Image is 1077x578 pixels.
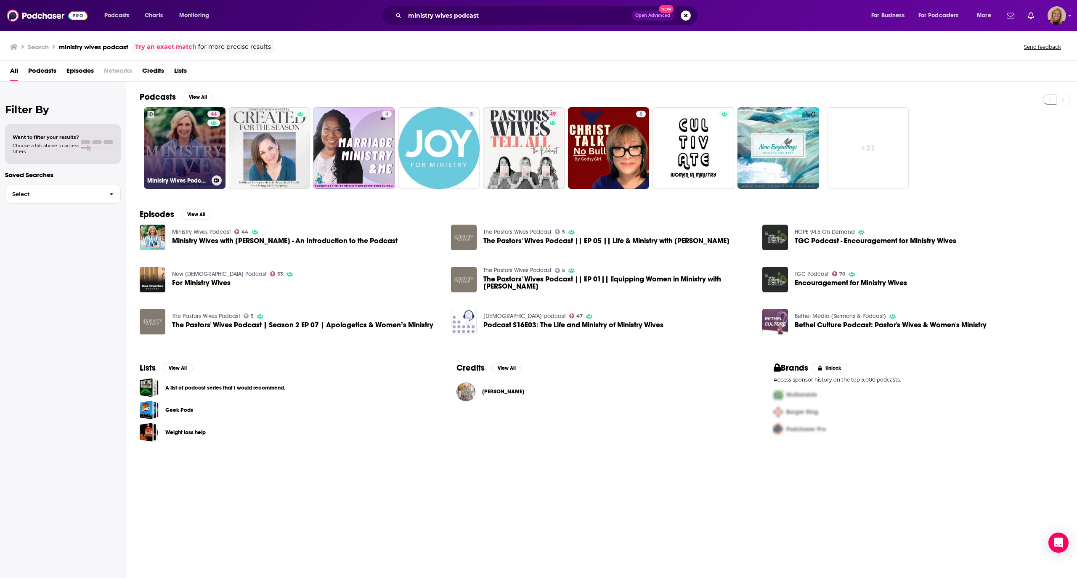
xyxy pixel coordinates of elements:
a: The Pastors' Wives Podcast || EP 05 || Life & Ministry with Joni Eareckson Tada [483,237,729,244]
img: Second Pro Logo [770,403,786,421]
h2: Episodes [140,209,174,220]
a: Bethel Culture Podcast: Pastor's Wives & Women's Ministry [795,321,987,329]
img: For Ministry Wives [140,267,165,292]
a: The Pastors' Wives Podcast | Season 2 EP 07 | Apologetics & Women’s Ministry [172,321,433,329]
a: Show notifications dropdown [1003,8,1018,23]
p: Access sponsor history on the top 5,000 podcasts. [774,376,1064,383]
img: User Profile [1048,6,1066,25]
span: 44 [211,110,217,119]
img: The Pastors' Wives Podcast | Season 2 EP 07 | Apologetics & Women’s Ministry [140,309,165,334]
span: 53 [277,272,283,276]
span: Select [5,191,103,197]
span: Logged in as avansolkema [1048,6,1066,25]
a: Encouragement for Ministry Wives [795,279,907,286]
span: 8 [470,110,473,119]
a: A list of podcast series that I would recommend. [140,378,159,397]
span: The Pastors' Wives Podcast || EP 05 || Life & Ministry with [PERSON_NAME] [483,237,729,244]
img: Third Pro Logo [770,421,786,438]
a: Show notifications dropdown [1024,8,1037,23]
span: McDonalds [786,391,817,398]
a: HOPE 94.5 On Demand [795,228,855,236]
a: Charts [139,9,168,22]
button: View All [183,92,213,102]
span: For Business [871,10,905,21]
span: Episodes [66,64,94,81]
a: 47 [569,313,583,318]
a: Church Society podcast [483,313,566,320]
span: [PERSON_NAME] [482,388,524,395]
a: Weight loss help [140,423,159,442]
a: 53 [270,271,284,276]
a: 8 [568,107,650,189]
span: New [659,5,674,13]
a: 44Ministry Wives Podcast [144,107,225,189]
span: Charts [145,10,163,21]
h2: Brands [774,363,809,373]
a: Geek Pods [140,400,159,419]
a: All [10,64,18,81]
span: Want to filter your results? [13,134,79,140]
a: Try an exact match [135,42,196,52]
span: The Pastors' Wives Podcast || EP 01|| Equipping Women in Ministry with [PERSON_NAME] [483,276,752,290]
button: View All [181,209,211,220]
span: 70 [839,272,845,276]
img: Ministry Wives with Christine Hoover - An Introduction to the Podcast [140,225,165,250]
div: Open Intercom Messenger [1048,533,1069,553]
h2: Lists [140,363,156,373]
a: Weight loss help [165,428,206,437]
a: 49 [546,111,559,117]
a: 44 [207,111,220,117]
a: The Pastors' Wives Podcast || EP 01|| Equipping Women in Ministry with Jean McClure [483,276,752,290]
a: TGC Podcast - Encouragement for Ministry Wives [795,237,956,244]
img: Podcast S16E03: The Life and Ministry of Ministry Wives [451,309,477,334]
img: First Pro Logo [770,386,786,403]
a: 49 [483,107,565,189]
img: The Pastors' Wives Podcast || EP 05 || Life & Ministry with Joni Eareckson Tada [451,225,477,250]
a: 5 [555,268,565,273]
a: For Ministry Wives [172,279,231,286]
a: Lists [174,64,187,81]
a: Ministry Wives Podcast [172,228,231,236]
a: 8 [467,111,476,117]
a: A list of podcast series that I would recommend. [165,383,285,392]
a: Encouragement for Ministry Wives [762,267,788,292]
h3: Ministry Wives Podcast [147,177,208,184]
a: Credits [142,64,164,81]
span: Podchaser Pro [786,426,826,433]
img: TGC Podcast - Encouragement for Ministry Wives [762,225,788,250]
span: Burger King [786,408,818,416]
img: Podchaser - Follow, Share and Rate Podcasts [7,8,88,24]
a: Podcasts [28,64,56,81]
span: 5 [562,230,565,234]
span: 5 [562,269,565,273]
button: Send feedback [1021,43,1064,50]
button: open menu [173,9,220,22]
span: Podcast S16E03: The Life and Ministry of Ministry Wives [483,321,663,329]
button: Show profile menu [1048,6,1066,25]
span: for more precise results [198,42,271,52]
a: TGC Podcast [795,270,829,278]
button: open menu [913,9,971,22]
button: Unlock [812,363,847,373]
img: Bethel Culture Podcast: Pastor's Wives & Women's Ministry [762,309,788,334]
a: 70 [832,271,846,276]
button: open menu [971,9,1002,22]
a: 44 [234,229,249,234]
span: Ministry Wives with [PERSON_NAME] - An Introduction to the Podcast [172,237,398,244]
a: The Pastors Wives Podcast [483,267,552,274]
a: 8 [636,111,646,117]
button: Bridgette TomlinBridgette Tomlin [456,378,746,405]
h3: Search [28,43,49,51]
